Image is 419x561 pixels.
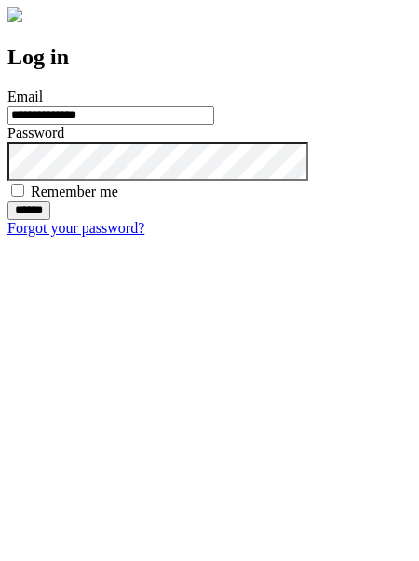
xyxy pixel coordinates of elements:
label: Password [7,125,64,141]
img: logo-4e3dc11c47720685a147b03b5a06dd966a58ff35d612b21f08c02c0306f2b779.png [7,7,22,22]
label: Remember me [31,184,118,199]
label: Email [7,89,43,104]
h2: Log in [7,45,412,70]
a: Forgot your password? [7,220,144,236]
